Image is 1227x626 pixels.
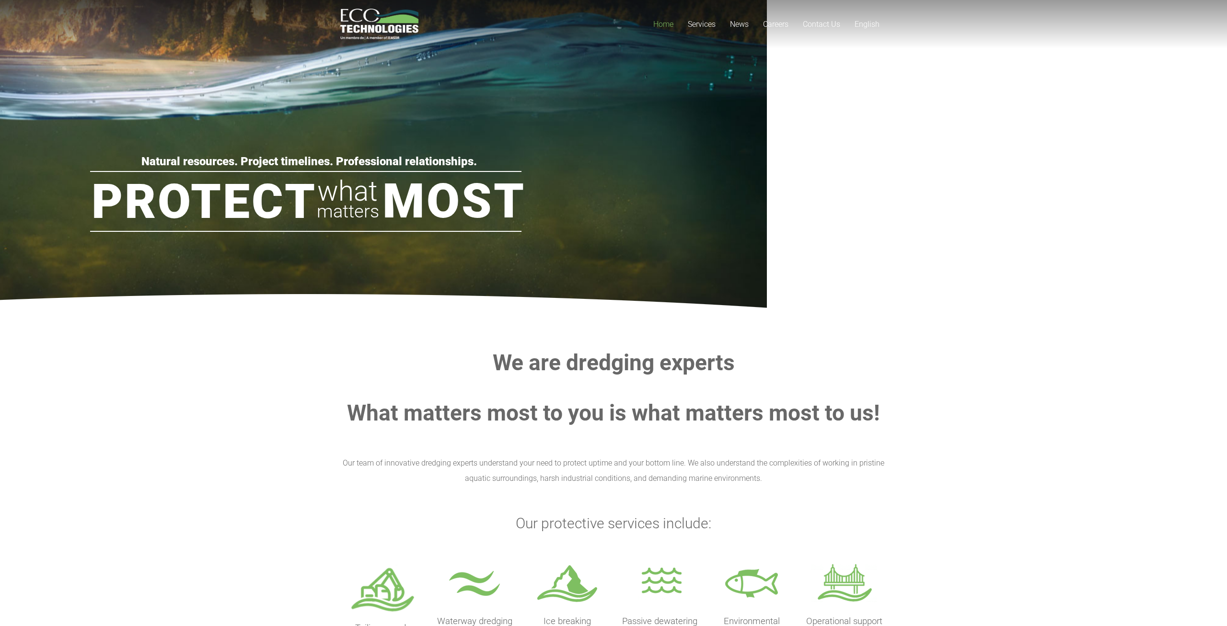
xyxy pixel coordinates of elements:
span: Home [653,20,673,29]
span: News [730,20,749,29]
rs-layer: what [317,177,378,205]
strong: We are dredging experts [493,350,735,376]
span: Contact Us [803,20,840,29]
rs-layer: Protect [92,178,317,226]
span: Careers [763,20,788,29]
rs-layer: Most [382,177,526,225]
rs-layer: Natural resources. Project timelines. Professional relationships. [141,156,477,167]
rs-layer: matters [317,197,379,225]
a: logo_EcoTech_ASDR_RGB [340,9,418,40]
span: Services [688,20,716,29]
span: English [855,20,880,29]
strong: What matters most to you is what matters most to us! [347,400,880,426]
h3: Our protective services include: [340,515,887,532]
p: Our team of innovative dredging experts understand your need to protect uptime and your bottom li... [340,455,887,486]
